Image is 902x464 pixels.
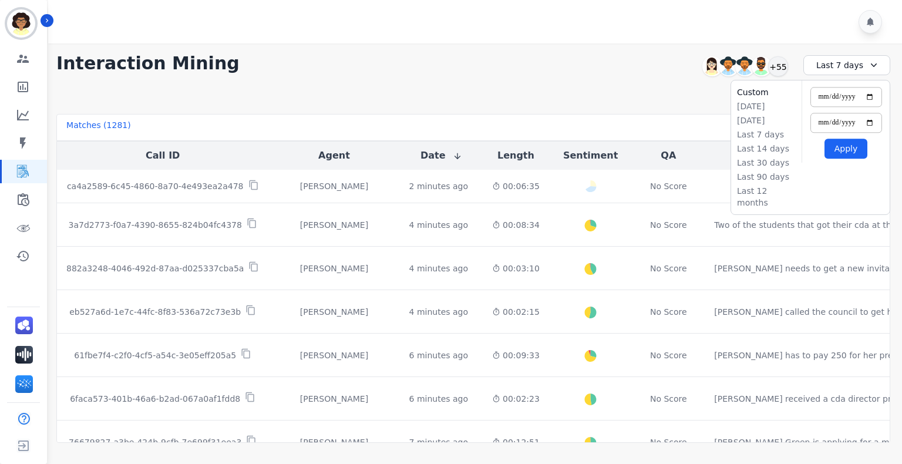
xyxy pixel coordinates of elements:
[409,436,469,448] div: 7 minutes ago
[409,219,469,231] div: 4 minutes ago
[661,149,676,163] button: QA
[74,349,236,361] p: 61fbe7f4-c2f0-4cf5-a54c-3e05eff205a5
[409,393,469,405] div: 6 minutes ago
[492,219,540,231] div: 00:08:34
[737,115,796,126] li: [DATE]
[650,436,687,448] div: No Score
[650,349,687,361] div: No Score
[737,86,796,98] li: Custom
[492,436,540,448] div: 00:12:51
[492,180,540,192] div: 00:06:35
[737,100,796,112] li: [DATE]
[66,263,244,274] p: 882a3248-4046-492d-87aa-d025337cba5a
[737,157,796,169] li: Last 30 days
[824,139,867,159] button: Apply
[69,436,241,448] p: 76679827-a3be-424b-9cfb-7e699f31eea3
[650,393,687,405] div: No Score
[497,149,534,163] button: Length
[768,56,788,76] div: +55
[563,149,618,163] button: Sentiment
[420,149,462,163] button: Date
[737,129,796,140] li: Last 7 days
[737,171,796,183] li: Last 90 days
[278,219,390,231] div: [PERSON_NAME]
[278,263,390,274] div: [PERSON_NAME]
[7,9,35,38] img: Bordered avatar
[409,180,469,192] div: 2 minutes ago
[650,180,687,192] div: No Score
[56,53,240,74] h1: Interaction Mining
[737,143,796,154] li: Last 14 days
[492,306,540,318] div: 00:02:15
[278,393,390,405] div: [PERSON_NAME]
[650,263,687,274] div: No Score
[146,149,180,163] button: Call ID
[66,119,131,136] div: Matches ( 1281 )
[650,219,687,231] div: No Score
[278,349,390,361] div: [PERSON_NAME]
[409,263,469,274] div: 4 minutes ago
[409,349,469,361] div: 6 minutes ago
[278,180,390,192] div: [PERSON_NAME]
[69,219,242,231] p: 3a7d2773-f0a7-4390-8655-824b04fc4378
[803,55,890,75] div: Last 7 days
[737,185,796,209] li: Last 12 months
[278,306,390,318] div: [PERSON_NAME]
[278,436,390,448] div: [PERSON_NAME]
[492,263,540,274] div: 00:03:10
[67,180,244,192] p: ca4a2589-6c45-4860-8a70-4e493ea2a478
[409,306,469,318] div: 4 minutes ago
[70,393,240,405] p: 6faca573-401b-46a6-b2ad-067a0af1fdd8
[492,349,540,361] div: 00:09:33
[492,393,540,405] div: 00:02:23
[650,306,687,318] div: No Score
[318,149,350,163] button: Agent
[69,306,241,318] p: eb527a6d-1e7c-44fc-8f83-536a72c73e3b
